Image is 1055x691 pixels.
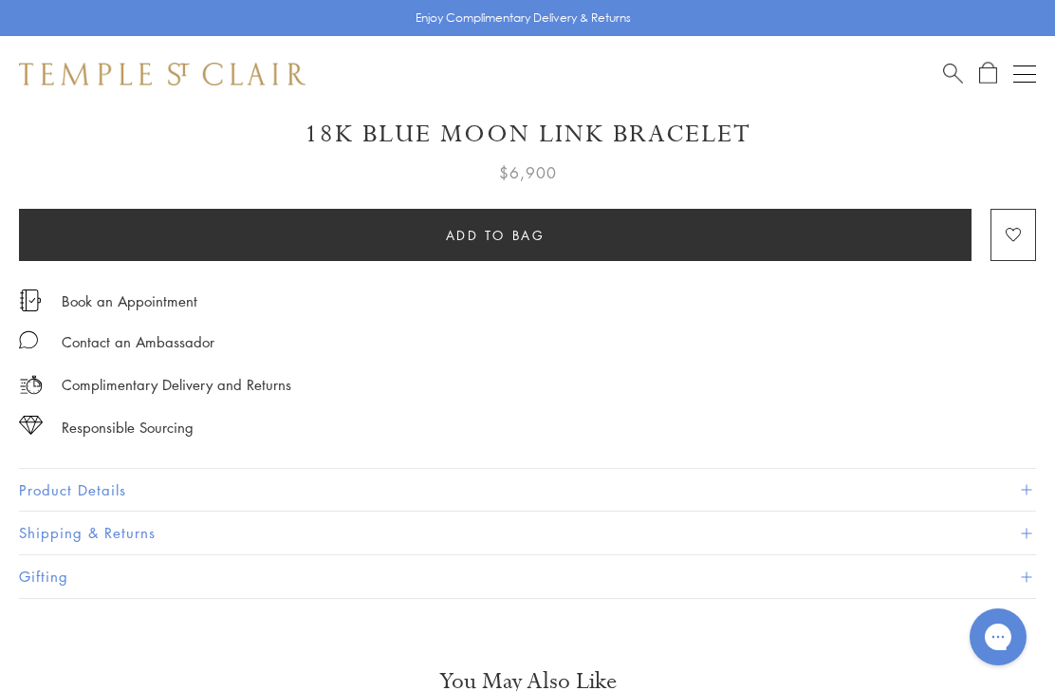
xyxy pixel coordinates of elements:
div: Responsible Sourcing [62,416,194,439]
div: Contact an Ambassador [62,330,214,354]
h1: 18K Blue Moon Link Bracelet [19,118,1036,151]
img: MessageIcon-01_2.svg [19,330,38,349]
iframe: Gorgias live chat messenger [960,602,1036,672]
p: Complimentary Delivery and Returns [62,373,291,397]
img: Temple St. Clair [19,63,305,85]
span: Add to bag [446,225,546,246]
a: Search [943,62,963,85]
button: Product Details [19,469,1036,512]
img: icon_appointment.svg [19,289,42,311]
a: Book an Appointment [62,290,197,311]
img: icon_sourcing.svg [19,416,43,435]
img: icon_delivery.svg [19,373,43,397]
a: Open Shopping Bag [979,62,997,85]
p: Enjoy Complimentary Delivery & Returns [416,9,631,28]
button: Add to bag [19,209,972,261]
span: $6,900 [499,160,557,185]
button: Gifting [19,555,1036,598]
button: Open navigation [1013,63,1036,85]
button: Shipping & Returns [19,512,1036,554]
